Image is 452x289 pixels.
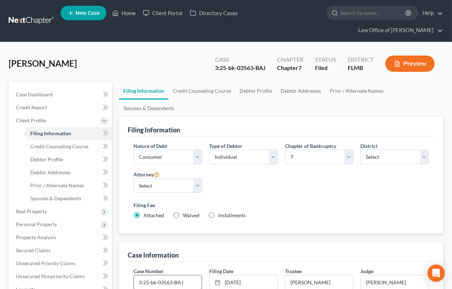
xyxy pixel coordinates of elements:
span: Attached [144,212,164,218]
a: Debtor Profile [235,82,276,100]
label: Filing Date [209,267,233,275]
a: Credit Report [10,101,112,114]
span: Credit Counseling Course [30,143,88,149]
span: Credit Report [16,104,47,110]
label: Attorney [133,170,159,179]
a: Case Dashboard [10,88,112,101]
label: Filing Fee [133,201,429,209]
span: Prior / Alternate Names [30,182,84,188]
div: Chapter [277,64,303,72]
span: Unsecured Nonpriority Claims [16,273,85,279]
a: Spouses & Dependents [25,192,112,205]
span: Client Profile [16,117,46,123]
span: Real Property [16,208,47,214]
a: [DATE] [210,275,277,289]
a: Help [419,6,443,19]
div: Open Intercom Messenger [427,264,445,282]
label: Chapter of Bankruptcy [285,142,336,150]
span: Waived [183,212,199,218]
span: [PERSON_NAME] [9,58,77,69]
span: Case Dashboard [16,91,53,97]
label: District [360,142,377,150]
span: 7 [298,64,302,71]
a: Directory Cases [186,6,241,19]
a: Unsecured Nonpriority Claims [10,270,112,283]
span: Installments [218,212,246,218]
a: Property Analysis [10,231,112,244]
input: Enter case number... [134,275,202,289]
a: Spouses & Dependents [119,100,179,117]
div: Chapter [277,56,303,64]
a: Unsecured Priority Claims [10,257,112,270]
input: -- [285,275,353,289]
span: New Case [75,10,100,16]
a: Credit Counseling Course [25,140,112,153]
label: Judge [360,267,373,275]
div: Case Information [128,251,179,259]
a: Debtor Addresses [25,166,112,179]
div: Status [315,56,336,64]
a: Prior / Alternate Names [25,179,112,192]
a: Home [109,6,139,19]
div: Filed [315,64,336,72]
span: Filing Information [30,130,71,136]
span: Debtor Addresses [30,169,71,175]
div: Filing Information [128,126,180,134]
span: Property Analysis [16,234,56,240]
label: Type of Debtor [209,142,242,150]
span: Secured Claims [16,247,51,253]
div: 3:25-bk-03563-BAJ [215,64,266,72]
a: Debtor Profile [25,153,112,166]
a: Law Office of [PERSON_NAME] [355,24,443,37]
span: Spouses & Dependents [30,195,81,201]
div: FLMB [348,64,374,72]
button: Preview [385,56,435,72]
input: -- [361,275,429,289]
a: Filing Information [25,127,112,140]
label: Case Number [133,267,164,275]
a: Debtor Addresses [276,82,325,100]
a: Credit Counseling Course [168,82,235,100]
span: Unsecured Priority Claims [16,260,75,266]
label: Trustee [285,267,302,275]
input: Search by name... [341,6,407,19]
a: Filing Information [119,82,168,100]
a: Secured Claims [10,244,112,257]
div: Case [215,56,266,64]
label: Nature of Debt [133,142,167,150]
span: Personal Property [16,221,57,227]
span: Debtor Profile [30,156,63,162]
a: Prior / Alternate Names [325,82,388,100]
div: District [348,56,374,64]
a: Client Portal [139,6,186,19]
